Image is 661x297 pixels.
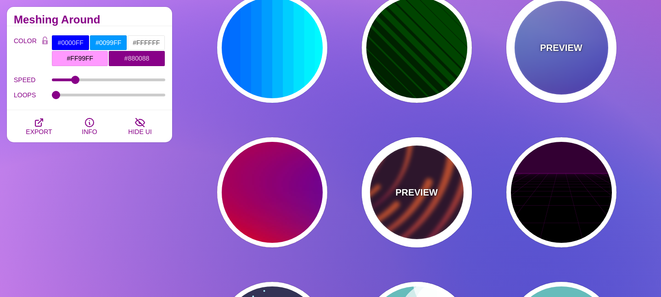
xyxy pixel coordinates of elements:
[128,128,151,135] span: HIDE UI
[14,74,52,86] label: SPEED
[115,110,165,142] button: HIDE UI
[14,35,38,67] label: COLOR
[540,41,582,55] p: PREVIEW
[362,137,472,247] button: PREVIEWa slow spinning tornado of design elements
[14,89,52,101] label: LOOPS
[82,128,97,135] span: INFO
[14,16,165,23] h2: Meshing Around
[395,185,437,199] p: PREVIEW
[14,110,64,142] button: EXPORT
[26,128,52,135] span: EXPORT
[217,137,327,247] button: animated gradient that changes to each color of the rainbow
[38,35,52,48] button: Color Lock
[64,110,115,142] button: INFO
[506,137,616,247] button: a flat 3d-like background animation that looks to the horizon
